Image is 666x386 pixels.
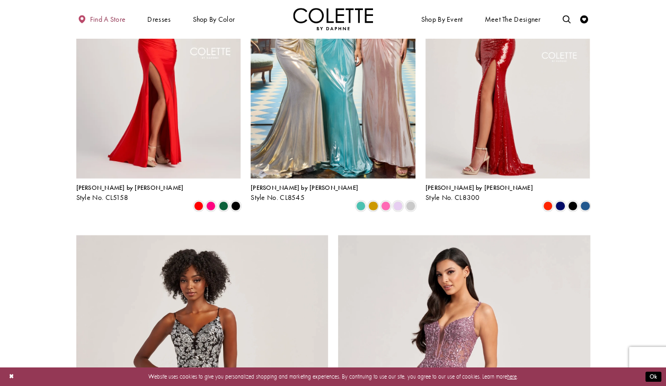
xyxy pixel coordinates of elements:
span: [PERSON_NAME] by [PERSON_NAME] [425,183,533,192]
i: Lilac [393,201,403,211]
a: Check Wishlist [578,8,590,30]
i: Hot Pink [206,201,216,211]
button: Close Dialog [5,370,18,384]
div: Colette by Daphne Style No. CL8545 [251,185,358,201]
span: Shop by color [191,8,237,30]
i: Black [568,201,578,211]
span: Shop By Event [419,8,465,30]
p: Website uses cookies to give you personalized shopping and marketing experiences. By continuing t... [58,371,608,382]
span: Shop By Event [421,15,463,23]
a: Visit Home Page [293,8,374,30]
img: Colette by Daphne [293,8,374,30]
a: here [507,373,517,380]
i: Scarlet [543,201,553,211]
a: Find a store [76,8,128,30]
i: Red [194,201,203,211]
i: Gold [368,201,378,211]
i: Pink [381,201,390,211]
span: Style No. CL5158 [76,193,129,202]
span: Style No. CL8545 [251,193,305,202]
span: Style No. CL8300 [425,193,480,202]
i: Aqua [356,201,366,211]
span: Shop by color [192,15,235,23]
i: Hunter [219,201,228,211]
span: Dresses [145,8,173,30]
a: Meet the designer [483,8,543,30]
button: Submit Dialog [645,372,661,382]
span: [PERSON_NAME] by [PERSON_NAME] [76,183,184,192]
div: Colette by Daphne Style No. CL5158 [76,185,184,201]
a: Toggle search [561,8,573,30]
i: Black [231,201,241,211]
span: Find a store [90,15,126,23]
span: Meet the designer [484,15,540,23]
span: [PERSON_NAME] by [PERSON_NAME] [251,183,358,192]
span: Dresses [147,15,171,23]
i: Silver [406,201,415,211]
div: Colette by Daphne Style No. CL8300 [425,185,533,201]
